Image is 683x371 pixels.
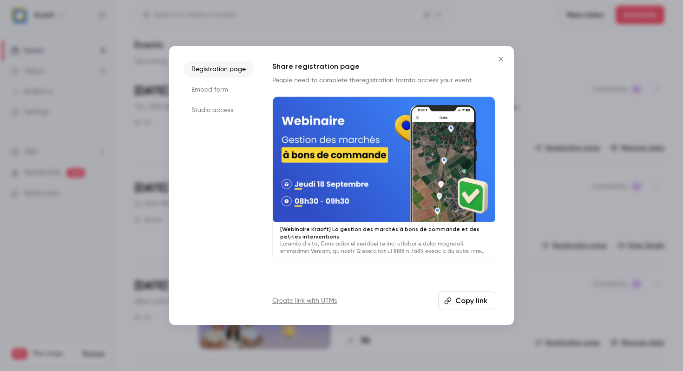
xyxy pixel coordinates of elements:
[280,225,487,240] p: [Webinaire Kraaft] La gestion des marchés à bons de commande et des petites interventions
[184,61,254,78] li: Registration page
[184,81,254,98] li: Embed form
[272,296,337,305] a: Create link with UTMs
[438,291,495,310] button: Copy link
[272,76,495,85] p: People need to complete the to access your event
[492,50,510,68] button: Close
[272,61,495,72] h1: Share registration page
[359,77,409,84] a: registration form
[272,96,495,259] a: [Webinaire Kraaft] La gestion des marchés à bons de commande et des petites interventionsLoremip ...
[280,240,487,255] p: Loremip d sita, Cons adipi el seddoei te inci utlabor e dolor magnaali enimadmin Veniam, qu nostr...
[184,102,254,119] li: Studio access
